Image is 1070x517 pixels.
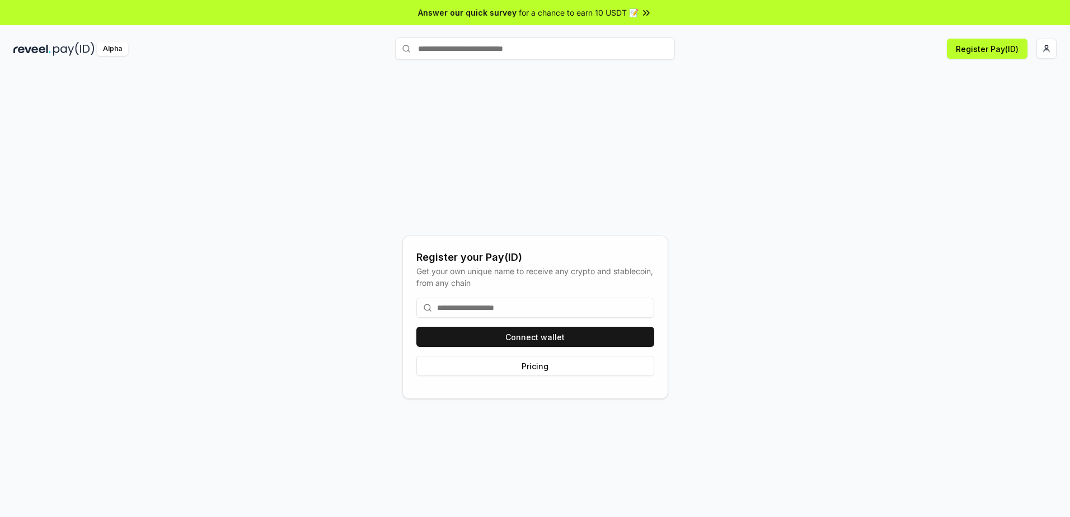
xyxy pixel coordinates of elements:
img: pay_id [53,42,95,56]
div: Alpha [97,42,128,56]
button: Pricing [416,356,654,376]
span: Answer our quick survey [418,7,517,18]
div: Get your own unique name to receive any crypto and stablecoin, from any chain [416,265,654,289]
button: Connect wallet [416,327,654,347]
span: for a chance to earn 10 USDT 📝 [519,7,639,18]
button: Register Pay(ID) [947,39,1027,59]
img: reveel_dark [13,42,51,56]
div: Register your Pay(ID) [416,250,654,265]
